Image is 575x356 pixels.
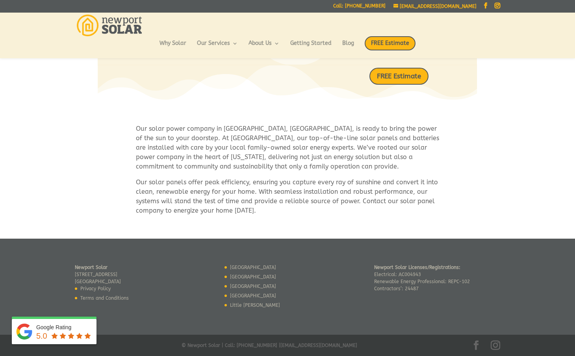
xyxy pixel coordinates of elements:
[230,284,276,289] a: [GEOGRAPHIC_DATA]
[36,323,93,331] div: Google Rating
[75,264,129,285] p: [STREET_ADDRESS] [GEOGRAPHIC_DATA]
[369,68,428,85] a: FREE Estimate
[374,265,460,270] strong: Newport Solar Licenses/Registrations:
[80,295,129,301] a: Terms and Conditions
[365,36,415,50] span: FREE Estimate
[290,41,332,54] a: Getting Started
[365,36,415,58] a: FREE Estimate
[393,4,477,9] a: [EMAIL_ADDRESS][DOMAIN_NAME]
[77,15,142,36] img: Newport Solar | Solar Energy Optimized.
[342,41,354,54] a: Blog
[374,264,470,292] p: Electrical: AC004943 Renewable Energy Professional: REPC-102 Contractors’: 24487
[80,286,111,291] a: Privacy Policy
[75,341,500,354] div: © Newport Solar | Call: [PHONE_NUMBER] | [EMAIL_ADDRESS][DOMAIN_NAME]
[136,124,440,178] p: Our solar power company in [GEOGRAPHIC_DATA], [GEOGRAPHIC_DATA], is ready to bring the power of t...
[230,293,276,299] a: [GEOGRAPHIC_DATA]
[249,41,280,54] a: About Us
[333,4,386,12] a: Call: [PHONE_NUMBER]
[160,41,186,54] a: Why Solar
[230,265,276,270] a: [GEOGRAPHIC_DATA]
[136,178,440,215] p: Our solar panels offer peak efficiency, ensuring you capture every ray of sunshine and convert it...
[75,265,108,270] strong: Newport Solar
[197,41,238,54] a: Our Services
[230,302,280,308] a: Little [PERSON_NAME]
[36,332,47,340] span: 5.0
[230,274,276,280] a: [GEOGRAPHIC_DATA]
